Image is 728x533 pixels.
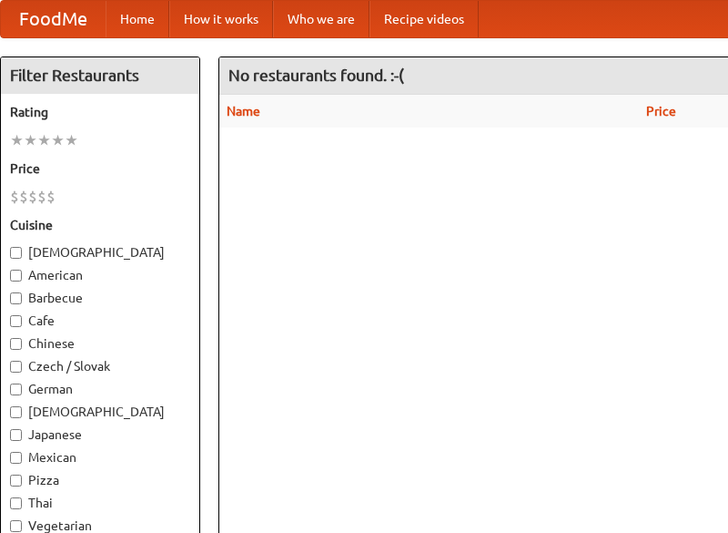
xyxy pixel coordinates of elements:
a: FoodMe [1,1,106,37]
h5: Rating [10,103,190,121]
label: Mexican [10,448,190,466]
li: ★ [10,130,24,150]
input: [DEMOGRAPHIC_DATA] [10,247,22,259]
label: Pizza [10,471,190,489]
li: $ [37,187,46,207]
a: Home [106,1,169,37]
a: Recipe videos [369,1,479,37]
label: Chinese [10,334,190,353]
ng-pluralize: No restaurants found. :-( [228,67,404,84]
label: Thai [10,494,190,512]
input: German [10,384,22,395]
a: Who we are [273,1,369,37]
input: Barbecue [10,292,22,304]
h5: Price [10,159,190,178]
li: $ [28,187,37,207]
li: ★ [24,130,37,150]
input: Pizza [10,475,22,487]
label: Japanese [10,425,190,444]
input: Mexican [10,452,22,464]
label: American [10,266,190,284]
a: Name [227,104,260,118]
input: [DEMOGRAPHIC_DATA] [10,406,22,418]
a: How it works [169,1,273,37]
a: Price [646,104,676,118]
input: Thai [10,497,22,509]
label: Barbecue [10,289,190,307]
label: Cafe [10,312,190,330]
input: Japanese [10,429,22,441]
h4: Filter Restaurants [1,57,199,94]
li: $ [19,187,28,207]
h5: Cuisine [10,216,190,234]
li: ★ [37,130,51,150]
li: $ [46,187,56,207]
label: German [10,380,190,398]
label: [DEMOGRAPHIC_DATA] [10,403,190,421]
input: Czech / Slovak [10,361,22,373]
li: $ [10,187,19,207]
label: [DEMOGRAPHIC_DATA] [10,243,190,261]
li: ★ [65,130,78,150]
input: Cafe [10,315,22,327]
input: Vegetarian [10,520,22,532]
li: ★ [51,130,65,150]
input: American [10,270,22,282]
label: Czech / Slovak [10,357,190,375]
input: Chinese [10,338,22,350]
